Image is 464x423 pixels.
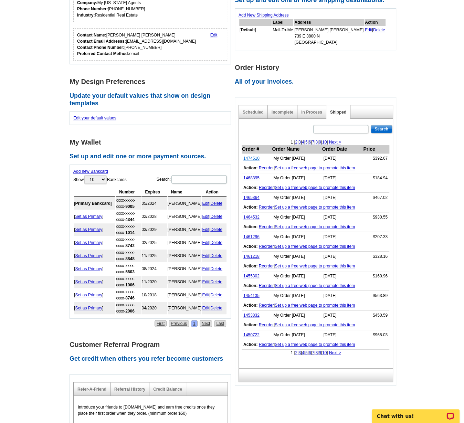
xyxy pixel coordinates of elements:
a: Edit [202,201,209,206]
td: [DATE] [322,330,363,340]
td: [ ] [74,236,115,249]
td: My Order [DATE] [272,310,321,320]
th: Label [272,19,293,26]
td: My Order [DATE] [272,330,321,340]
a: Reorder [259,224,274,229]
a: Edit [365,28,372,32]
td: [DATE] [322,252,363,262]
h2: Set up and edit one or more payment sources. [70,153,235,160]
td: | [202,210,226,223]
td: | [202,197,226,210]
a: Set up a free web page to promote this item [275,322,355,327]
td: 11/2025 [141,250,167,262]
a: 3 [298,350,301,355]
td: $207.33 [363,232,389,242]
td: xxxx-xxxx-xxxx- [116,289,141,301]
td: [PERSON_NAME] [168,276,202,288]
a: 2 [295,140,297,145]
a: 1461296 [243,234,260,239]
b: Action: [243,322,257,327]
div: 1 | | | | | | | | | | [239,139,393,145]
td: My Order [DATE] [272,173,321,183]
td: | [242,202,389,212]
iframe: LiveChat chat widget [367,401,464,423]
td: $965.03 [363,330,389,340]
td: [ ] [74,250,115,262]
a: Set as Primary [75,253,102,258]
b: Primary Bankcard [75,201,110,206]
a: Set as Primary [75,266,102,271]
td: [ ] [239,27,272,46]
td: | [242,163,389,173]
a: Next [200,320,212,327]
td: [DATE] [322,291,363,301]
td: $467.02 [363,193,389,203]
a: Set up a free web page to promote this item [275,244,355,249]
th: Order # [242,145,272,154]
td: | [202,276,226,288]
b: Action: [243,166,257,170]
td: | [242,320,389,330]
strong: Contact Email Addresss: [77,39,126,44]
h2: All of your invoices. [235,78,400,86]
td: | [365,27,386,46]
strong: 5603 [125,269,135,274]
a: Delete [210,240,222,245]
td: My Order [DATE] [272,154,321,163]
th: Order Name [272,145,321,154]
td: [DATE] [322,193,363,203]
td: $930.55 [363,212,389,222]
b: Action: [243,303,257,308]
a: Edit [202,253,209,258]
a: In Process [301,110,322,115]
td: [DATE] [322,173,363,183]
h1: Customer Referral Program [70,341,235,348]
th: Number [116,188,141,197]
a: Referral History [114,387,145,392]
td: [DATE] [322,232,363,242]
a: Add new Bankcard [73,169,108,174]
a: Edit your default values [73,116,116,120]
td: My Order [DATE] [272,193,321,203]
a: Set as Primary [75,227,102,232]
a: 10 [322,140,327,145]
td: [PERSON_NAME] [168,197,202,210]
td: $160.96 [363,271,389,281]
select: ShowBankcards [84,175,106,184]
a: 6 [309,350,311,355]
td: | [242,340,389,350]
a: 3 [298,140,301,145]
a: Reorder [259,244,274,249]
a: Last [214,320,226,327]
td: $563.89 [363,291,389,301]
p: Introduce your friends to [DOMAIN_NAME] and earn free credits once they place their first order w... [78,404,223,416]
a: Credit Balance [153,387,182,392]
td: [ ] [74,263,115,275]
td: | [242,242,389,252]
a: Delete [373,28,385,32]
a: 7 [312,140,314,145]
h1: My Design Preferences [70,78,235,85]
a: Edit [202,306,209,310]
a: Reorder [259,342,274,347]
div: Who should we contact regarding order issues? [73,28,227,61]
a: 6 [309,140,311,145]
a: 1454135 [243,293,260,298]
b: Action: [243,264,257,268]
th: Expires [141,188,167,197]
td: | [242,183,389,193]
td: [ ] [74,223,115,236]
a: Set up a free web page to promote this item [275,342,355,347]
div: [PERSON_NAME] [PERSON_NAME] [EMAIL_ADDRESS][DOMAIN_NAME] [PHONE_NUMBER] email [77,32,196,57]
a: Delete [210,293,222,297]
td: [DATE] [322,212,363,222]
th: Action [365,19,386,26]
a: 4 [302,350,304,355]
h1: My Wallet [70,139,235,146]
td: | [202,223,226,236]
a: 1 [191,320,198,327]
td: [DATE] [322,154,363,163]
td: 02/2028 [141,210,167,223]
